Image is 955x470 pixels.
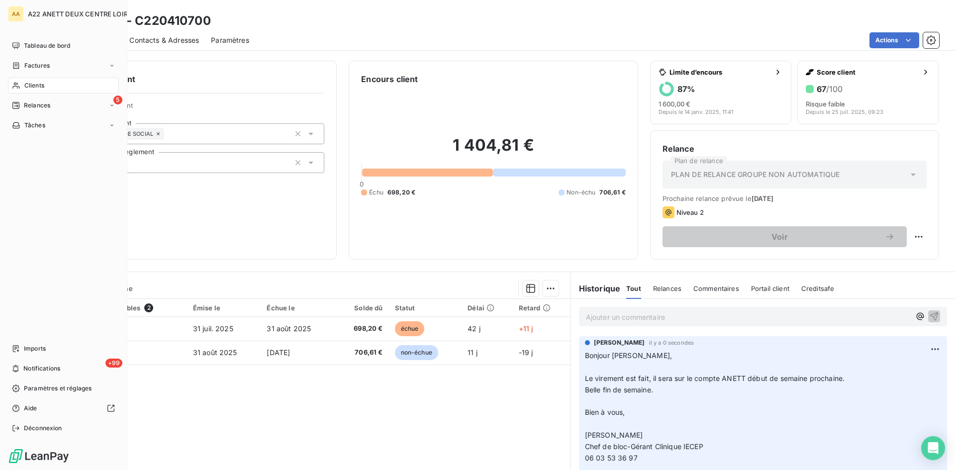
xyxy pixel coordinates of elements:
[797,61,939,124] button: Score client67/100Risque faibleDepuis le 25 juil. 2025, 09:23
[24,41,70,50] span: Tableau de bord
[395,345,438,360] span: non-échue
[28,10,132,18] span: A22 ANETT DEUX CENTRE LOIRE
[267,324,311,333] span: 31 août 2025
[650,61,792,124] button: Limite d’encours87%1 600,00 €Depuis le 14 janv. 2025, 11:41
[669,68,770,76] span: Limite d’encours
[468,324,480,333] span: 42 j
[659,100,690,108] span: 1 600,00 €
[193,304,255,312] div: Émise le
[361,73,418,85] h6: Encours client
[387,188,415,197] span: 698,20 €
[88,12,211,30] h3: IECEP - C220410700
[23,364,60,373] span: Notifications
[519,324,533,333] span: +11 j
[341,304,382,312] div: Solde dû
[594,338,645,347] span: [PERSON_NAME]
[24,424,62,433] span: Déconnexion
[395,321,425,336] span: échue
[24,101,50,110] span: Relances
[801,284,835,292] span: Creditsafe
[24,121,45,130] span: Tâches
[164,129,172,138] input: Ajouter une valeur
[80,101,324,115] span: Propriétés Client
[468,304,506,312] div: Délai
[468,348,477,357] span: 11 j
[869,32,919,48] button: Actions
[8,400,119,416] a: Aide
[8,6,24,22] div: AA
[676,208,704,216] span: Niveau 2
[677,84,695,94] h6: 87 %
[806,100,845,108] span: Risque faible
[585,374,845,382] span: Le virement est fait, il sera sur le compte ANETT début de semaine prochaine.
[129,35,199,45] span: Contacts & Adresses
[585,385,653,394] span: Belle fin de semaine.
[585,431,643,439] span: [PERSON_NAME]
[817,84,843,94] h6: 67
[193,348,237,357] span: 31 août 2025
[193,324,233,333] span: 31 juil. 2025
[663,194,927,202] span: Prochaine relance prévue le
[341,348,382,358] span: 706,61 €
[806,109,883,115] span: Depuis le 25 juil. 2025, 09:23
[567,188,595,197] span: Non-échu
[24,344,46,353] span: Imports
[24,81,44,90] span: Clients
[826,84,843,94] span: /100
[653,284,681,292] span: Relances
[817,68,918,76] span: Score client
[144,303,153,312] span: 2
[671,170,840,180] span: PLAN DE RELANCE GROUPE NON AUTOMATIQUE
[585,351,672,360] span: Bonjour [PERSON_NAME],
[751,284,789,292] span: Portail client
[599,188,625,197] span: 706,61 €
[921,436,945,460] div: Open Intercom Messenger
[585,442,703,451] span: Chef de bloc-Gérant Clinique IECEP
[663,226,907,247] button: Voir
[360,180,364,188] span: 0
[361,135,625,165] h2: 1 404,81 €
[105,359,122,368] span: +99
[8,448,70,464] img: Logo LeanPay
[24,404,37,413] span: Aide
[752,194,774,202] span: [DATE]
[113,95,122,104] span: 5
[24,384,92,393] span: Paramètres et réglages
[571,282,621,294] h6: Historique
[395,304,456,312] div: Statut
[341,324,382,334] span: 698,20 €
[585,408,625,416] span: Bien à vous,
[24,61,50,70] span: Factures
[519,304,565,312] div: Retard
[211,35,249,45] span: Paramètres
[674,233,885,241] span: Voir
[79,303,181,312] div: Pièces comptables
[626,284,641,292] span: Tout
[60,73,324,85] h6: Informations client
[649,340,694,346] span: il y a 0 secondes
[585,454,638,462] span: 06 03 53 36 97
[267,304,329,312] div: Échue le
[693,284,739,292] span: Commentaires
[663,143,927,155] h6: Relance
[369,188,383,197] span: Échu
[267,348,290,357] span: [DATE]
[519,348,533,357] span: -19 j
